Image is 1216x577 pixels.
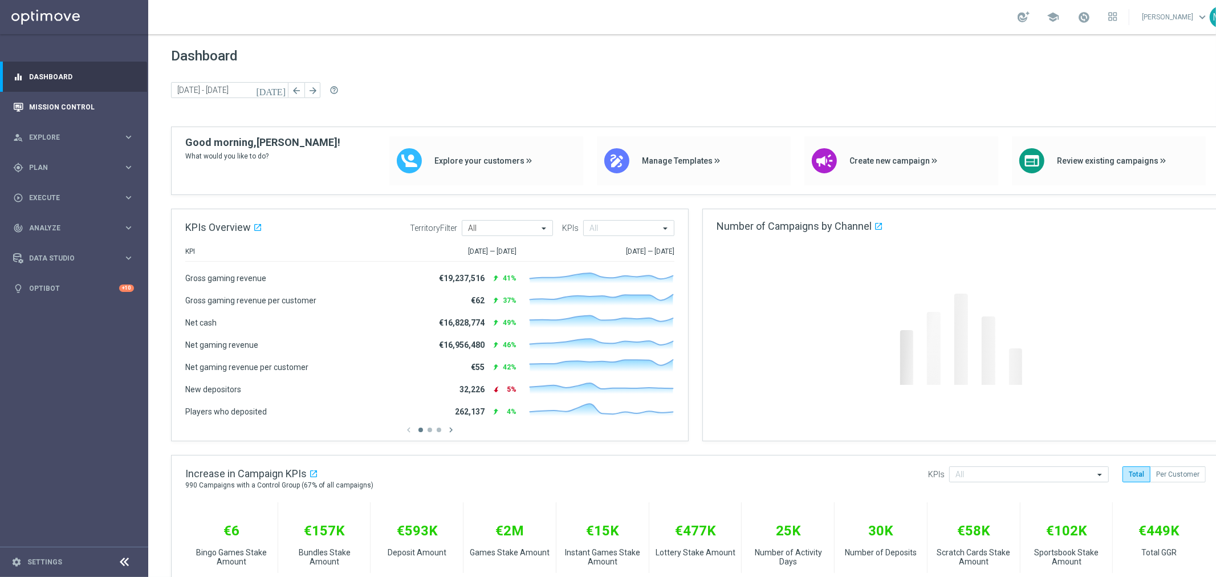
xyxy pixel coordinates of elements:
i: settings [11,557,22,567]
button: person_search Explore keyboard_arrow_right [13,133,135,142]
i: person_search [13,132,23,143]
i: track_changes [13,223,23,233]
span: Execute [29,194,123,201]
a: Mission Control [29,92,134,122]
a: Settings [27,559,62,566]
span: Explore [29,134,123,141]
div: Plan [13,162,123,173]
button: lightbulb Optibot +10 [13,284,135,293]
i: lightbulb [13,283,23,294]
i: keyboard_arrow_right [123,132,134,143]
button: track_changes Analyze keyboard_arrow_right [13,224,135,233]
i: gps_fixed [13,162,23,173]
div: Dashboard [13,62,134,92]
div: Explore [13,132,123,143]
i: equalizer [13,72,23,82]
a: Dashboard [29,62,134,92]
span: Plan [29,164,123,171]
a: Optibot [29,273,119,303]
span: keyboard_arrow_down [1196,11,1209,23]
i: keyboard_arrow_right [123,222,134,233]
button: play_circle_outline Execute keyboard_arrow_right [13,193,135,202]
i: keyboard_arrow_right [123,192,134,203]
div: +10 [119,285,134,292]
div: Mission Control [13,92,134,122]
button: Mission Control [13,103,135,112]
span: Data Studio [29,255,123,262]
div: Execute [13,193,123,203]
span: Analyze [29,225,123,231]
button: Data Studio keyboard_arrow_right [13,254,135,263]
i: play_circle_outline [13,193,23,203]
button: gps_fixed Plan keyboard_arrow_right [13,163,135,172]
div: Analyze [13,223,123,233]
i: keyboard_arrow_right [123,253,134,263]
div: Data Studio [13,253,123,263]
i: keyboard_arrow_right [123,162,134,173]
a: [PERSON_NAME]keyboard_arrow_down [1141,9,1210,26]
div: Optibot [13,273,134,303]
button: equalizer Dashboard [13,72,135,82]
span: school [1047,11,1059,23]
